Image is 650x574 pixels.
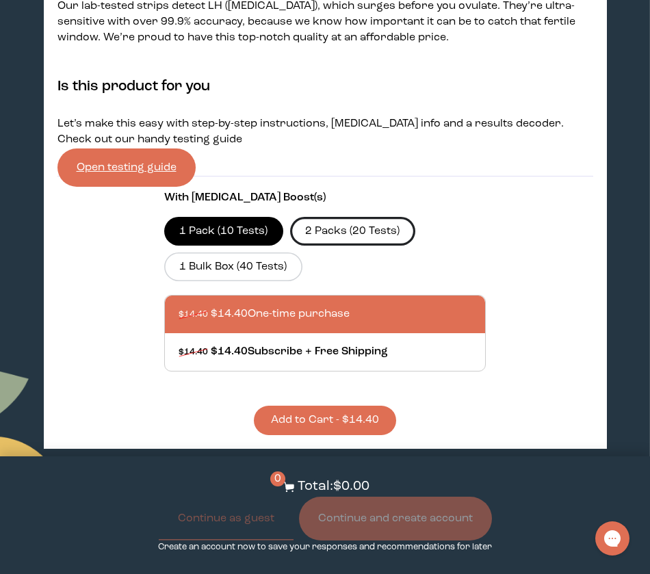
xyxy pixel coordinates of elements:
label: 2 Packs (20 Tests) [290,217,415,246]
p: Total: $0.00 [298,477,369,497]
button: Continue and create account [299,497,492,540]
p: With [MEDICAL_DATA] Boost(s) [164,190,486,206]
a: Open testing guide [57,148,196,187]
p: Let’s make this easy with step-by-step instructions, [MEDICAL_DATA] info and a results decoder. C... [57,116,593,148]
button: Continue as guest [159,497,294,540]
h4: Is this product for you [57,77,593,97]
span: 0 [270,471,285,486]
label: 1 Pack (10 Tests) [164,217,283,246]
button: Add to Cart - $14.40 [254,406,396,435]
label: 1 Bulk Box (40 Tests) [164,252,302,281]
iframe: Gorgias live chat messenger [588,517,636,560]
p: Create an account now to save your responses and recommendations for later [158,540,492,553]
